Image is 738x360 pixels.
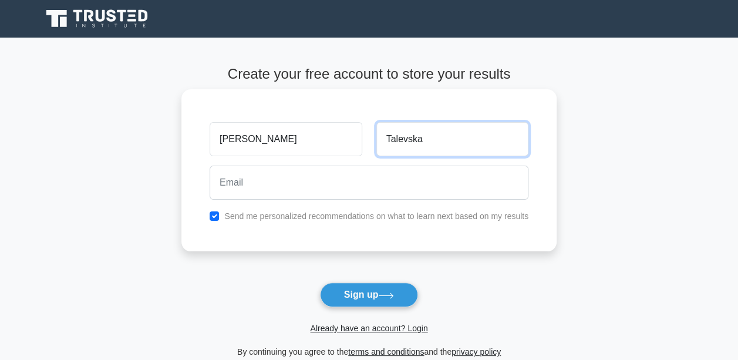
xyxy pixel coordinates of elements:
a: Already have an account? Login [310,324,427,333]
a: terms and conditions [348,347,424,356]
div: By continuing you agree to the and the [174,345,564,359]
a: privacy policy [451,347,501,356]
input: First name [210,122,362,156]
input: Last name [376,122,528,156]
input: Email [210,166,528,200]
button: Sign up [320,282,419,307]
h4: Create your free account to store your results [181,66,557,83]
label: Send me personalized recommendations on what to learn next based on my results [224,211,528,221]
